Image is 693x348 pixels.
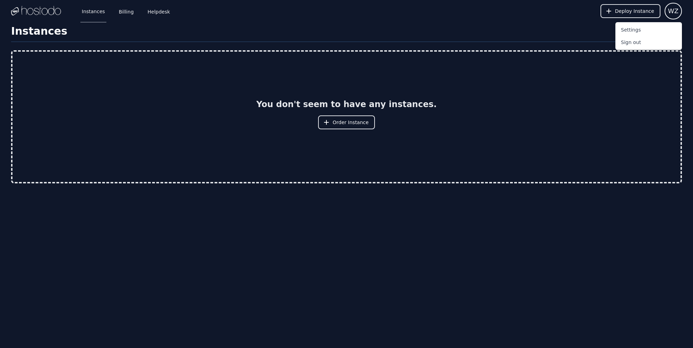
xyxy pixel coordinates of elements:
[615,36,682,49] button: Sign out
[318,115,375,129] button: Order Instance
[11,25,682,42] h1: Instances
[11,6,61,16] img: Logo
[256,99,437,110] h2: You don't seem to have any instances.
[665,3,682,19] button: User menu
[333,119,369,126] span: Order Instance
[668,6,678,16] span: WZ
[615,24,682,36] button: Settings
[600,4,660,18] button: Deploy Instance
[615,8,654,15] span: Deploy Instance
